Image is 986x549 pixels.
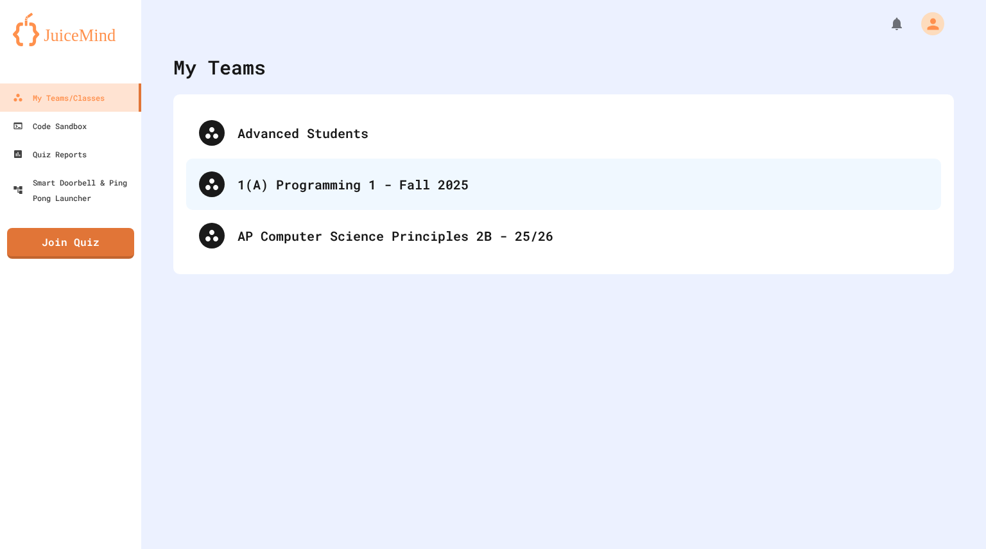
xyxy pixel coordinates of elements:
div: AP Computer Science Principles 2B - 25/26 [238,226,928,245]
div: 1(A) Programming 1 - Fall 2025 [186,159,941,210]
div: Code Sandbox [13,118,87,134]
div: 1(A) Programming 1 - Fall 2025 [238,175,928,194]
div: My Teams [173,53,266,82]
div: AP Computer Science Principles 2B - 25/26 [186,210,941,261]
div: Advanced Students [238,123,928,143]
div: My Account [908,9,947,39]
img: logo-orange.svg [13,13,128,46]
div: Quiz Reports [13,146,87,162]
div: My Teams/Classes [13,90,105,105]
div: My Notifications [865,13,908,35]
a: Join Quiz [7,228,134,259]
div: Advanced Students [186,107,941,159]
div: Smart Doorbell & Ping Pong Launcher [13,175,136,205]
